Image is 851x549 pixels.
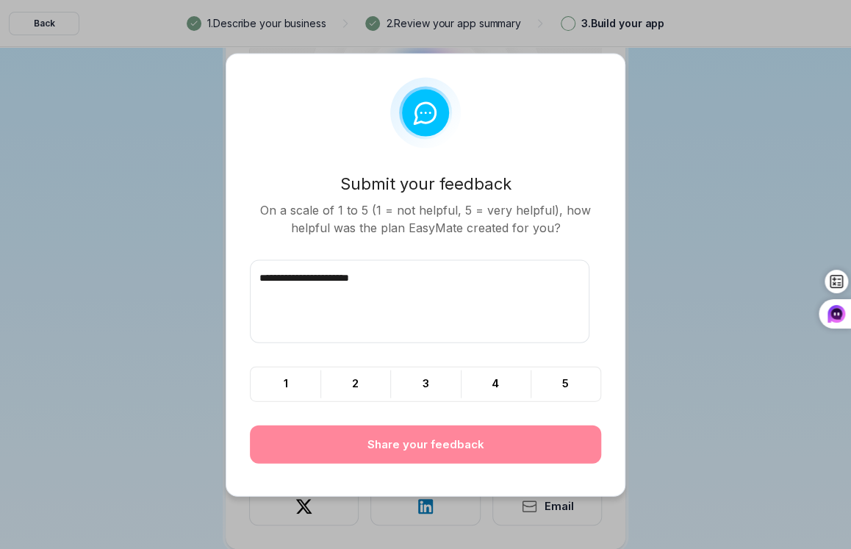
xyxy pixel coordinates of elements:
[250,201,601,236] p: On a scale of 1 to 5 (1 = not helpful, 5 = very helpful), how helpful was the plan EasyMate creat...
[250,171,601,195] h2: Submit your feedback
[251,367,320,401] button: 1
[320,367,390,401] button: 2
[390,367,460,401] button: 3
[461,367,531,401] button: 4
[531,367,600,401] button: 5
